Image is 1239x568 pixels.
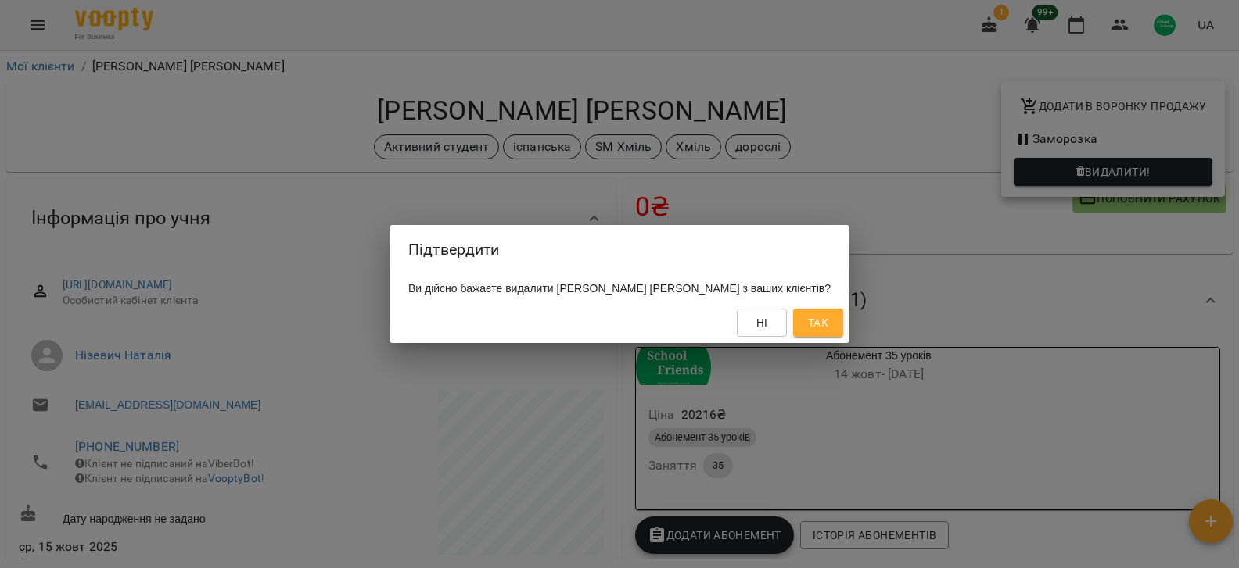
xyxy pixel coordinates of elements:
[390,274,849,302] div: Ви дійсно бажаєте видалити [PERSON_NAME] [PERSON_NAME] з ваших клієнтів?
[408,238,831,262] h2: Підтвердити
[737,309,787,337] button: Ні
[756,313,768,332] span: Ні
[808,313,828,332] span: Так
[793,309,843,337] button: Так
